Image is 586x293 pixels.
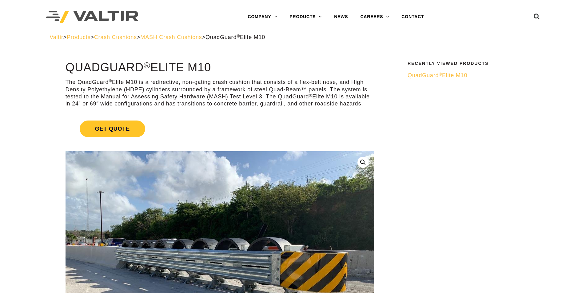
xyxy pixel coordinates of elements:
[66,113,374,145] a: Get Quote
[328,11,354,23] a: NEWS
[354,11,395,23] a: CAREERS
[50,34,536,41] div: > > > >
[237,34,240,38] sup: ®
[205,34,265,40] span: QuadGuard Elite M10
[144,60,150,70] sup: ®
[80,121,145,137] span: Get Quote
[66,79,374,108] p: The QuadGuard Elite M10 is a redirective, non-gating crash cushion that consists of a flex-belt n...
[408,72,532,79] a: QuadGuard®Elite M10
[66,61,374,74] h1: QuadGuard Elite M10
[109,79,112,83] sup: ®
[408,72,467,78] span: QuadGuard Elite M10
[439,72,442,77] sup: ®
[67,34,90,40] a: Products
[408,61,532,66] h2: Recently Viewed Products
[309,93,312,98] sup: ®
[140,34,202,40] a: MASH Crash Cushions
[94,34,137,40] a: Crash Cushions
[50,34,63,40] a: Valtir
[241,11,283,23] a: COMPANY
[395,11,430,23] a: CONTACT
[283,11,328,23] a: PRODUCTS
[46,11,138,23] img: Valtir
